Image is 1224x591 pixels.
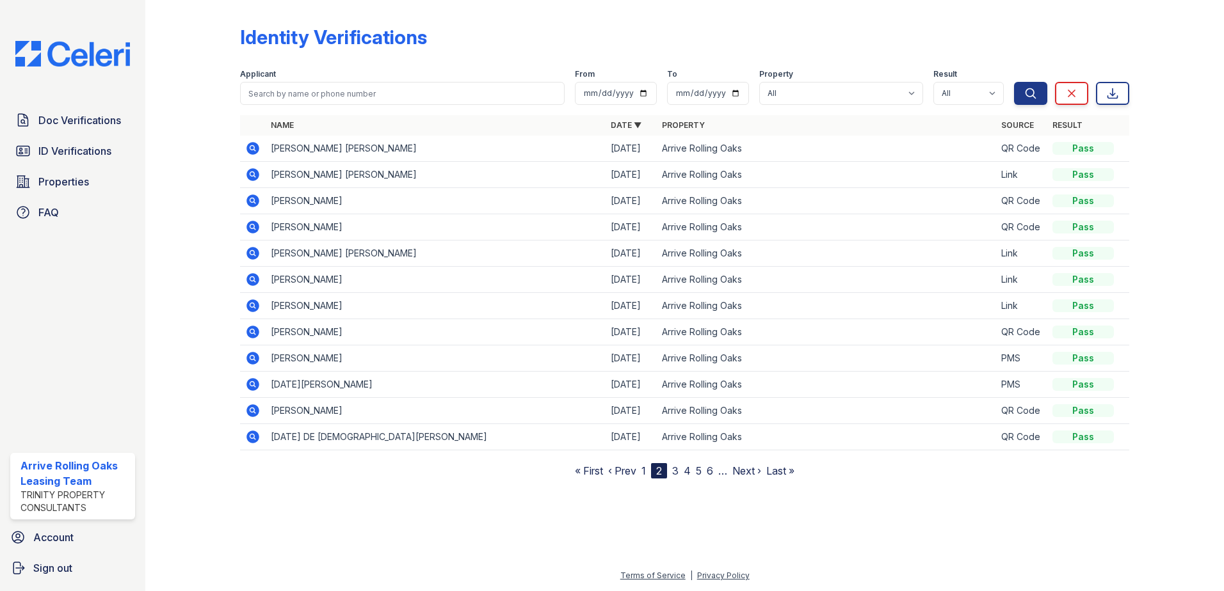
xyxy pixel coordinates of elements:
[996,240,1047,267] td: Link
[657,424,997,450] td: Arrive Rolling Oaks
[766,464,794,477] a: Last »
[271,120,294,130] a: Name
[657,188,997,214] td: Arrive Rolling Oaks
[611,120,641,130] a: Date ▼
[1052,120,1083,130] a: Result
[1052,326,1114,338] div: Pass
[5,524,140,550] a: Account
[996,214,1047,240] td: QR Code
[1052,404,1114,417] div: Pass
[996,136,1047,162] td: QR Code
[657,345,997,372] td: Arrive Rolling Oaks
[240,26,427,49] div: Identity Verifications
[240,82,565,105] input: Search by name or phone number
[606,345,657,372] td: [DATE]
[996,267,1047,293] td: Link
[1052,273,1114,286] div: Pass
[606,267,657,293] td: [DATE]
[606,293,657,319] td: [DATE]
[266,162,606,188] td: [PERSON_NAME] [PERSON_NAME]
[996,162,1047,188] td: Link
[575,69,595,79] label: From
[657,398,997,424] td: Arrive Rolling Oaks
[1052,352,1114,365] div: Pass
[38,113,121,128] span: Doc Verifications
[10,169,135,194] a: Properties
[657,319,997,345] td: Arrive Rolling Oaks
[575,464,603,477] a: « First
[996,319,1047,345] td: QR Code
[1052,247,1114,260] div: Pass
[996,372,1047,398] td: PMS
[606,136,657,162] td: [DATE]
[657,293,997,319] td: Arrive Rolling Oaks
[657,267,997,293] td: Arrive Rolling Oaks
[657,162,997,188] td: Arrive Rolling Oaks
[606,162,657,188] td: [DATE]
[996,398,1047,424] td: QR Code
[5,41,140,67] img: CE_Logo_Blue-a8612792a0a2168367f1c8372b55b34899dd931a85d93a1a3d3e32e68fde9ad4.png
[5,555,140,581] a: Sign out
[759,69,793,79] label: Property
[696,464,702,477] a: 5
[1052,142,1114,155] div: Pass
[266,214,606,240] td: [PERSON_NAME]
[33,560,72,576] span: Sign out
[606,372,657,398] td: [DATE]
[1052,221,1114,233] div: Pass
[996,424,1047,450] td: QR Code
[718,463,727,478] span: …
[1052,194,1114,207] div: Pass
[606,240,657,267] td: [DATE]
[606,424,657,450] td: [DATE]
[266,372,606,398] td: [DATE][PERSON_NAME]
[266,398,606,424] td: [PERSON_NAME]
[1052,378,1114,391] div: Pass
[606,398,657,424] td: [DATE]
[33,530,74,545] span: Account
[266,424,606,450] td: [DATE] DE [DEMOGRAPHIC_DATA][PERSON_NAME]
[606,188,657,214] td: [DATE]
[684,464,691,477] a: 4
[662,120,705,130] a: Property
[266,188,606,214] td: [PERSON_NAME]
[10,200,135,225] a: FAQ
[707,464,713,477] a: 6
[266,319,606,345] td: [PERSON_NAME]
[266,240,606,267] td: [PERSON_NAME] [PERSON_NAME]
[657,372,997,398] td: Arrive Rolling Oaks
[266,136,606,162] td: [PERSON_NAME] [PERSON_NAME]
[690,571,693,580] div: |
[996,293,1047,319] td: Link
[20,489,130,514] div: Trinity Property Consultants
[697,571,750,580] a: Privacy Policy
[240,69,276,79] label: Applicant
[620,571,686,580] a: Terms of Service
[1052,168,1114,181] div: Pass
[641,464,646,477] a: 1
[657,214,997,240] td: Arrive Rolling Oaks
[1052,430,1114,443] div: Pass
[606,214,657,240] td: [DATE]
[20,458,130,489] div: Arrive Rolling Oaks Leasing Team
[996,188,1047,214] td: QR Code
[606,319,657,345] td: [DATE]
[266,293,606,319] td: [PERSON_NAME]
[10,107,135,133] a: Doc Verifications
[933,69,957,79] label: Result
[672,464,679,477] a: 3
[732,464,761,477] a: Next ›
[38,205,59,220] span: FAQ
[266,267,606,293] td: [PERSON_NAME]
[657,240,997,267] td: Arrive Rolling Oaks
[657,136,997,162] td: Arrive Rolling Oaks
[38,143,111,159] span: ID Verifications
[608,464,636,477] a: ‹ Prev
[1001,120,1034,130] a: Source
[266,345,606,372] td: [PERSON_NAME]
[10,138,135,164] a: ID Verifications
[996,345,1047,372] td: PMS
[667,69,677,79] label: To
[1052,299,1114,312] div: Pass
